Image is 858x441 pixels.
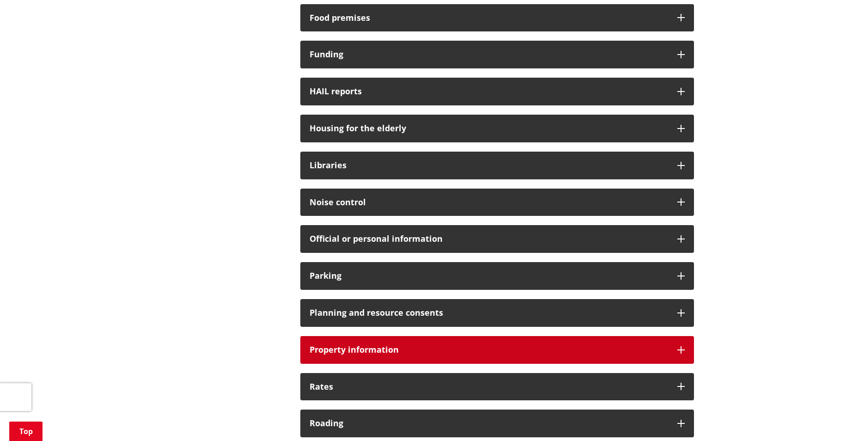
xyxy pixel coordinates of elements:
[310,87,668,96] h3: HAIL reports
[9,422,43,441] a: Top
[310,50,668,59] h3: Funding
[310,382,668,392] h3: Rates
[310,271,668,281] h3: Parking
[310,308,668,318] h3: Planning and resource consents
[310,234,668,244] h3: Official or personal information
[815,402,849,435] iframe: Messenger Launcher
[310,13,668,23] h3: Food premises
[310,345,668,355] h3: Property information
[310,161,668,170] h3: Libraries
[310,124,668,133] h3: Housing for the elderly
[310,198,668,207] h3: Noise control
[310,419,668,428] h3: Roading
